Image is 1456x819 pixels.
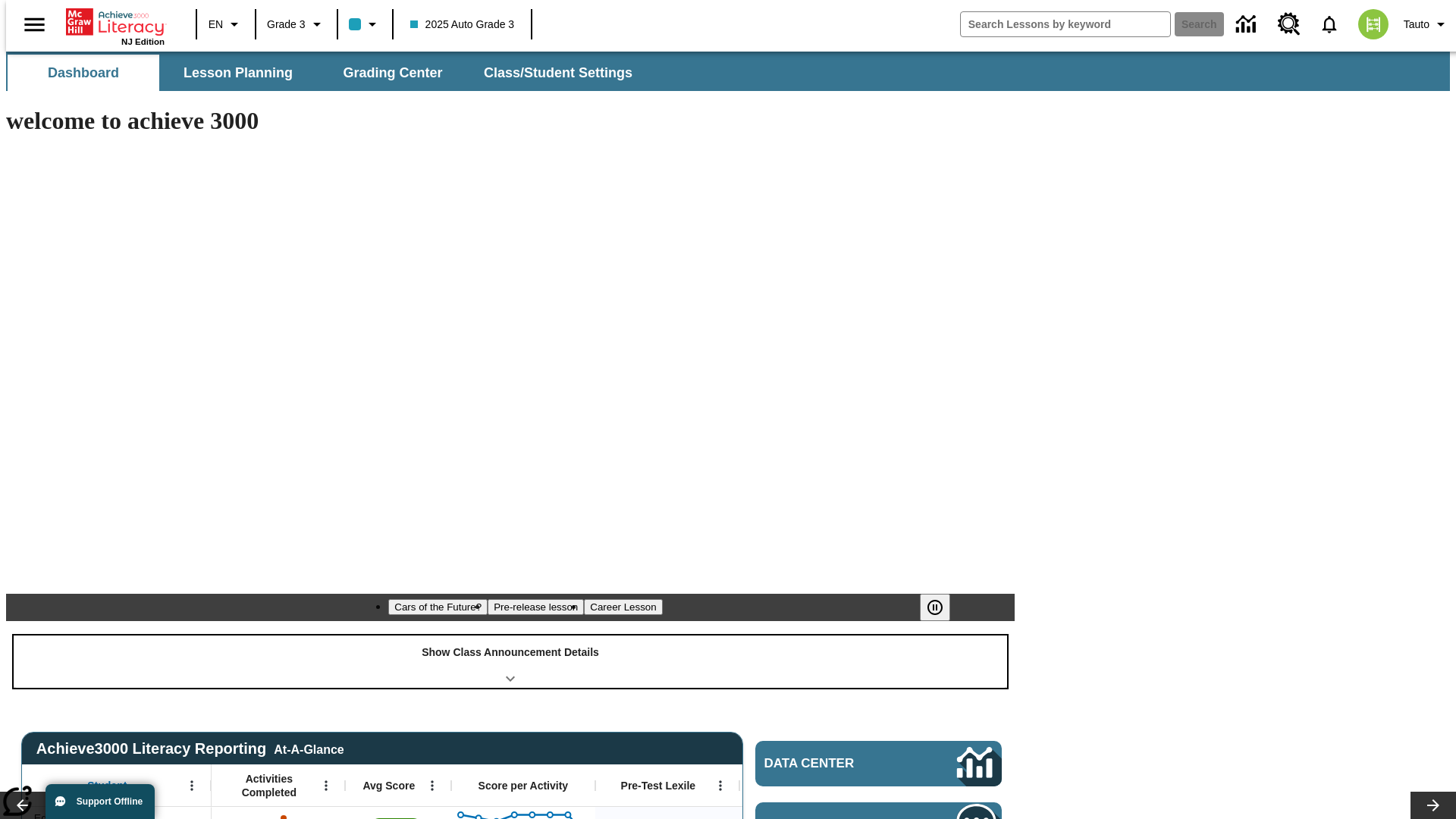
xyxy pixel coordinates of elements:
[1404,17,1429,33] span: Tauto
[961,12,1170,36] input: search field
[8,55,159,91] button: Dashboard
[920,594,950,621] button: Pause
[764,756,906,771] span: Data Center
[1310,5,1349,44] a: Notifications
[421,774,444,797] button: Open Menu
[317,55,469,91] button: Grading Center
[180,774,203,797] button: Open Menu
[488,599,584,615] button: Slide 2 Pre-release lesson
[315,774,337,797] button: Open Menu
[388,599,488,615] button: Slide 1 Cars of the Future?
[422,645,599,661] p: Show Class Announcement Details
[121,37,165,46] span: NJ Edition
[6,55,646,91] div: SubNavbar
[1358,9,1389,39] img: avatar image
[66,7,165,37] a: Home
[87,779,127,792] span: Student
[920,594,965,621] div: Pause
[472,55,645,91] button: Class/Student Settings
[66,5,165,46] div: Home
[36,740,344,758] span: Achieve3000 Literacy Reporting
[343,64,442,82] span: Grading Center
[261,11,332,38] button: Grade: Grade 3, Select a grade
[267,17,306,33] span: Grade 3
[709,774,732,797] button: Open Menu
[274,740,344,757] div: At-A-Glance
[219,772,319,799] span: Activities Completed
[6,107,1015,135] h1: welcome to achieve 3000
[362,779,415,792] span: Avg Score
[48,64,119,82] span: Dashboard
[6,52,1450,91] div: SubNavbar
[621,779,696,792] span: Pre-Test Lexile
[410,17,515,33] span: 2025 Auto Grade 3
[343,11,388,38] button: Class color is light blue. Change class color
[45,784,155,819] button: Support Offline
[1227,4,1269,45] a: Data Center
[755,741,1002,786] a: Data Center
[484,64,632,82] span: Class/Student Settings
[1269,4,1310,45] a: Resource Center, Will open in new tab
[162,55,314,91] button: Lesson Planning
[1398,11,1456,38] button: Profile/Settings
[584,599,662,615] button: Slide 3 Career Lesson
[184,64,293,82] span: Lesson Planning
[202,11,250,38] button: Language: EN, Select a language
[1349,5,1398,44] button: Select a new avatar
[209,17,223,33] span: EN
[77,796,143,807] span: Support Offline
[14,635,1007,688] div: Show Class Announcement Details
[479,779,569,792] span: Score per Activity
[12,2,57,47] button: Open side menu
[1410,792,1456,819] button: Lesson carousel, Next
